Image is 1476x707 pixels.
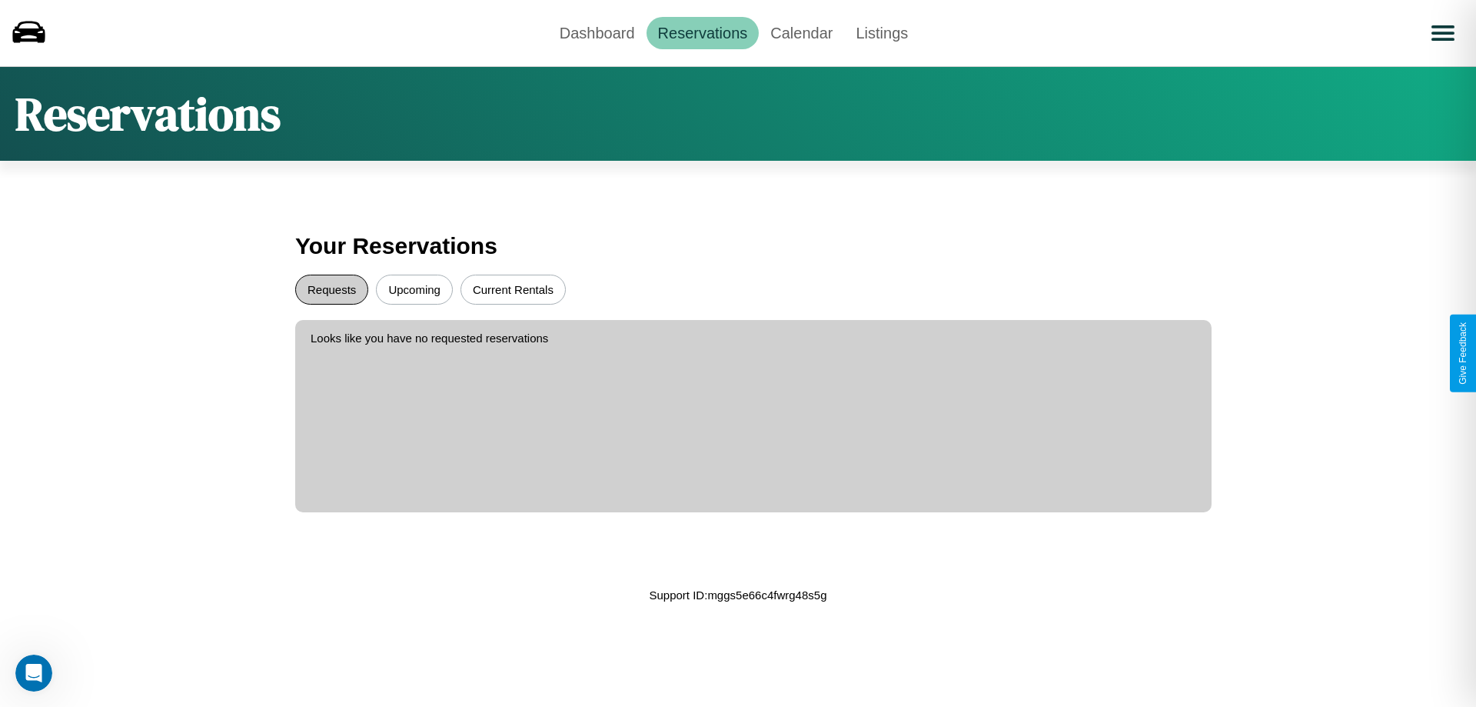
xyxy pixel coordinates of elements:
[295,225,1181,267] h3: Your Reservations
[647,17,760,49] a: Reservations
[650,585,827,605] p: Support ID: mggs5e66c4fwrg48s5g
[1458,322,1468,385] div: Give Feedback
[311,328,1196,348] p: Looks like you have no requested reservations
[759,17,844,49] a: Calendar
[548,17,647,49] a: Dashboard
[844,17,919,49] a: Listings
[376,275,453,305] button: Upcoming
[15,82,281,145] h1: Reservations
[15,655,52,692] iframe: Intercom live chat
[460,275,566,305] button: Current Rentals
[295,275,368,305] button: Requests
[1421,12,1464,55] button: Open menu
